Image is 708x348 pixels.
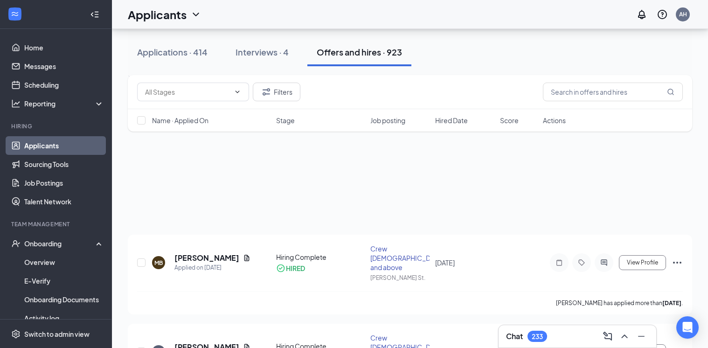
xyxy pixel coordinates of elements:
[506,331,523,341] h3: Chat
[556,299,683,307] p: [PERSON_NAME] has applied more than .
[24,57,104,76] a: Messages
[90,10,99,19] svg: Collapse
[617,329,632,344] button: ChevronUp
[24,192,104,211] a: Talent Network
[370,116,405,125] span: Job posting
[24,329,90,339] div: Switch to admin view
[286,264,305,273] div: HIRED
[24,38,104,57] a: Home
[619,255,666,270] button: View Profile
[174,263,250,272] div: Applied on [DATE]
[24,174,104,192] a: Job Postings
[657,9,668,20] svg: QuestionInfo
[276,116,295,125] span: Stage
[243,254,250,262] svg: Document
[24,309,104,327] a: Activity log
[532,333,543,341] div: 233
[600,329,615,344] button: ComposeMessage
[370,274,430,282] div: [PERSON_NAME] St.
[24,99,104,108] div: Reporting
[236,46,289,58] div: Interviews · 4
[370,244,430,272] div: Crew [DEMOGRAPHIC_DATA] and above
[261,86,272,97] svg: Filter
[662,299,681,306] b: [DATE]
[500,116,519,125] span: Score
[24,290,104,309] a: Onboarding Documents
[619,331,630,342] svg: ChevronUp
[598,259,610,266] svg: ActiveChat
[435,258,455,267] span: [DATE]
[667,88,674,96] svg: MagnifyingGlass
[576,259,587,266] svg: Tag
[154,259,163,267] div: MB
[24,136,104,155] a: Applicants
[11,122,102,130] div: Hiring
[634,329,649,344] button: Minimize
[24,253,104,271] a: Overview
[253,83,300,101] button: Filter Filters
[128,7,187,22] h1: Applicants
[137,46,208,58] div: Applications · 414
[435,116,468,125] span: Hired Date
[317,46,402,58] div: Offers and hires · 923
[276,264,285,273] svg: CheckmarkCircle
[11,99,21,108] svg: Analysis
[174,253,239,263] h5: [PERSON_NAME]
[554,259,565,266] svg: Note
[24,239,96,248] div: Onboarding
[276,252,365,262] div: Hiring Complete
[627,259,658,266] span: View Profile
[672,257,683,268] svg: Ellipses
[24,76,104,94] a: Scheduling
[636,9,647,20] svg: Notifications
[145,87,230,97] input: All Stages
[234,88,241,96] svg: ChevronDown
[11,239,21,248] svg: UserCheck
[152,116,208,125] span: Name · Applied On
[11,329,21,339] svg: Settings
[24,155,104,174] a: Sourcing Tools
[676,316,699,339] div: Open Intercom Messenger
[543,116,566,125] span: Actions
[10,9,20,19] svg: WorkstreamLogo
[636,331,647,342] svg: Minimize
[24,271,104,290] a: E-Verify
[190,9,201,20] svg: ChevronDown
[11,220,102,228] div: Team Management
[543,83,683,101] input: Search in offers and hires
[679,10,687,18] div: AH
[602,331,613,342] svg: ComposeMessage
